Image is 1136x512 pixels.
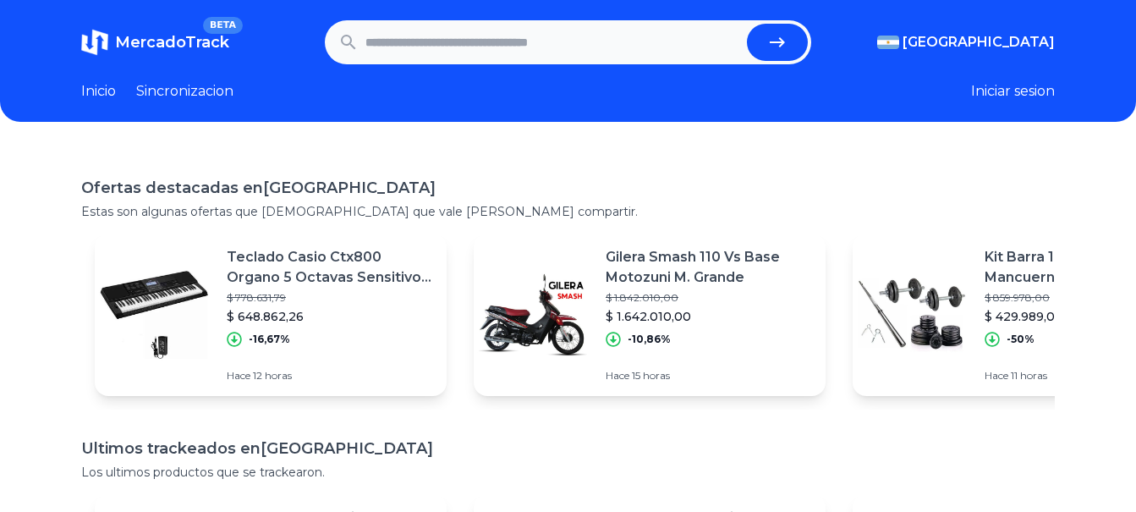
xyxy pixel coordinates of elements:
[606,369,812,383] p: Hace 15 horas
[81,29,108,56] img: MercadoTrack
[81,437,1055,460] h1: Ultimos trackeados en [GEOGRAPHIC_DATA]
[81,203,1055,220] p: Estas son algunas ofertas que [DEMOGRAPHIC_DATA] que vale [PERSON_NAME] compartir.
[227,369,433,383] p: Hace 12 horas
[203,17,243,34] span: BETA
[81,29,229,56] a: MercadoTrackBETA
[877,32,1055,52] button: [GEOGRAPHIC_DATA]
[903,32,1055,52] span: [GEOGRAPHIC_DATA]
[877,36,899,49] img: Argentina
[227,291,433,305] p: $ 778.631,79
[1007,333,1034,346] p: -50%
[227,247,433,288] p: Teclado Casio Ctx800 Organo 5 Octavas Sensitivo + Ritmos
[81,81,116,102] a: Inicio
[474,234,826,396] a: Featured imageGilera Smash 110 Vs Base Motozuni M. Grande$ 1.842.010,00$ 1.642.010,00-10,86%Hace ...
[249,333,290,346] p: -16,67%
[971,81,1055,102] button: Iniciar sesion
[628,333,671,346] p: -10,86%
[81,464,1055,481] p: Los ultimos productos que se trackearon.
[227,308,433,325] p: $ 648.862,26
[474,256,592,374] img: Featured image
[606,308,812,325] p: $ 1.642.010,00
[115,33,229,52] span: MercadoTrack
[606,291,812,305] p: $ 1.842.010,00
[81,176,1055,200] h1: Ofertas destacadas en [GEOGRAPHIC_DATA]
[136,81,233,102] a: Sincronizacion
[95,234,447,396] a: Featured imageTeclado Casio Ctx800 Organo 5 Octavas Sensitivo + Ritmos$ 778.631,79$ 648.862,26-16...
[95,256,213,374] img: Featured image
[606,247,812,288] p: Gilera Smash 110 Vs Base Motozuni M. Grande
[853,256,971,374] img: Featured image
